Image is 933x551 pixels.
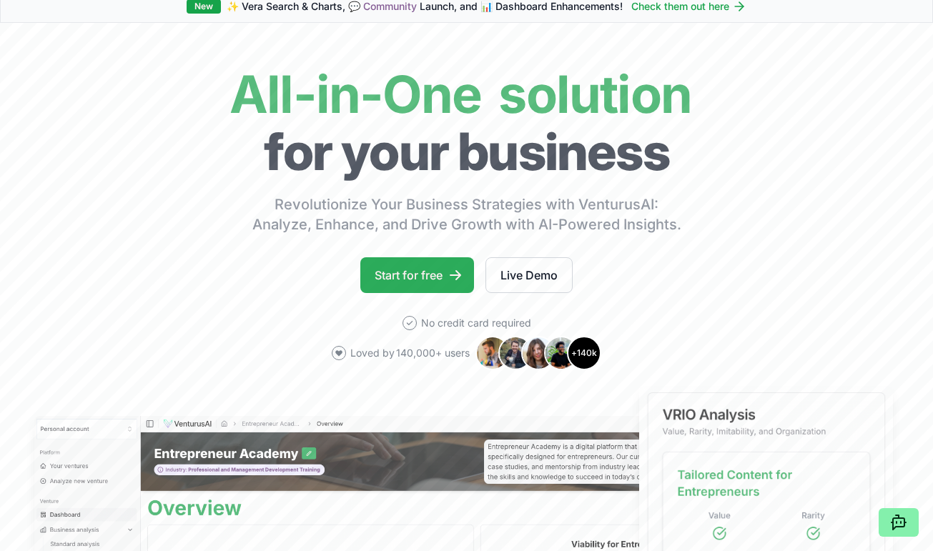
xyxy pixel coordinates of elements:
[360,257,474,293] a: Start for free
[521,336,556,370] img: Avatar 3
[544,336,578,370] img: Avatar 4
[498,336,533,370] img: Avatar 2
[485,257,573,293] a: Live Demo
[475,336,510,370] img: Avatar 1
